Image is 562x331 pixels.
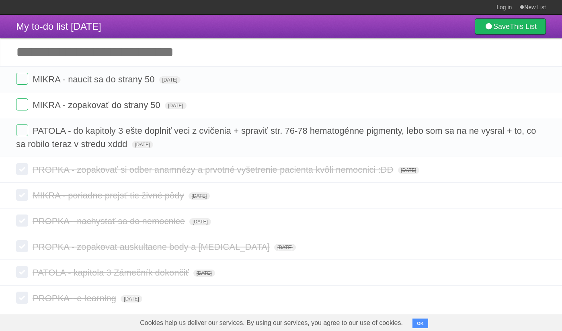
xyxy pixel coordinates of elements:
span: [DATE] [189,218,211,225]
label: Done [16,292,28,304]
label: Done [16,163,28,175]
span: [DATE] [121,295,142,302]
span: PROPKA - e-learning [33,293,118,303]
label: Done [16,98,28,110]
label: Done [16,73,28,85]
span: My to-do list [DATE] [16,21,101,32]
span: [DATE] [193,270,215,277]
span: [DATE] [189,192,210,200]
span: Cookies help us deliver our services. By using our services, you agree to our use of cookies. [132,315,411,331]
span: PROPKA - zopakovat auskultacne body a [MEDICAL_DATA] [33,242,272,252]
button: OK [412,319,428,328]
span: [DATE] [159,76,181,84]
label: Done [16,189,28,201]
label: Done [16,215,28,227]
span: MIKRA - zopakovať do strany 50 [33,100,162,110]
label: Done [16,240,28,252]
b: This List [510,22,537,31]
span: MIKRA - poriadne prejsť tie živné pôdy [33,190,186,200]
span: PROPKA - nachystať sa do nemocnice [33,216,187,226]
span: PATOLA - do kapitoly 3 ešte doplniť veci z cvičenia + spraviť str. 76-78 hematogénne pigmenty, le... [16,126,536,149]
span: MIKRA - naucit sa do strany 50 [33,74,156,84]
span: PROPKA - zopakovať si odber anamnézy a prvotné vyšetrenie pacienta kvôli nemocnici :DD [33,165,395,175]
label: Done [16,124,28,136]
label: Done [16,266,28,278]
span: [DATE] [132,141,154,148]
span: PATOLA - kapitola 3 Zámečník dokončiť [33,268,191,278]
span: [DATE] [398,167,420,174]
span: [DATE] [165,102,187,109]
span: [DATE] [274,244,296,251]
a: SaveThis List [475,18,546,35]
